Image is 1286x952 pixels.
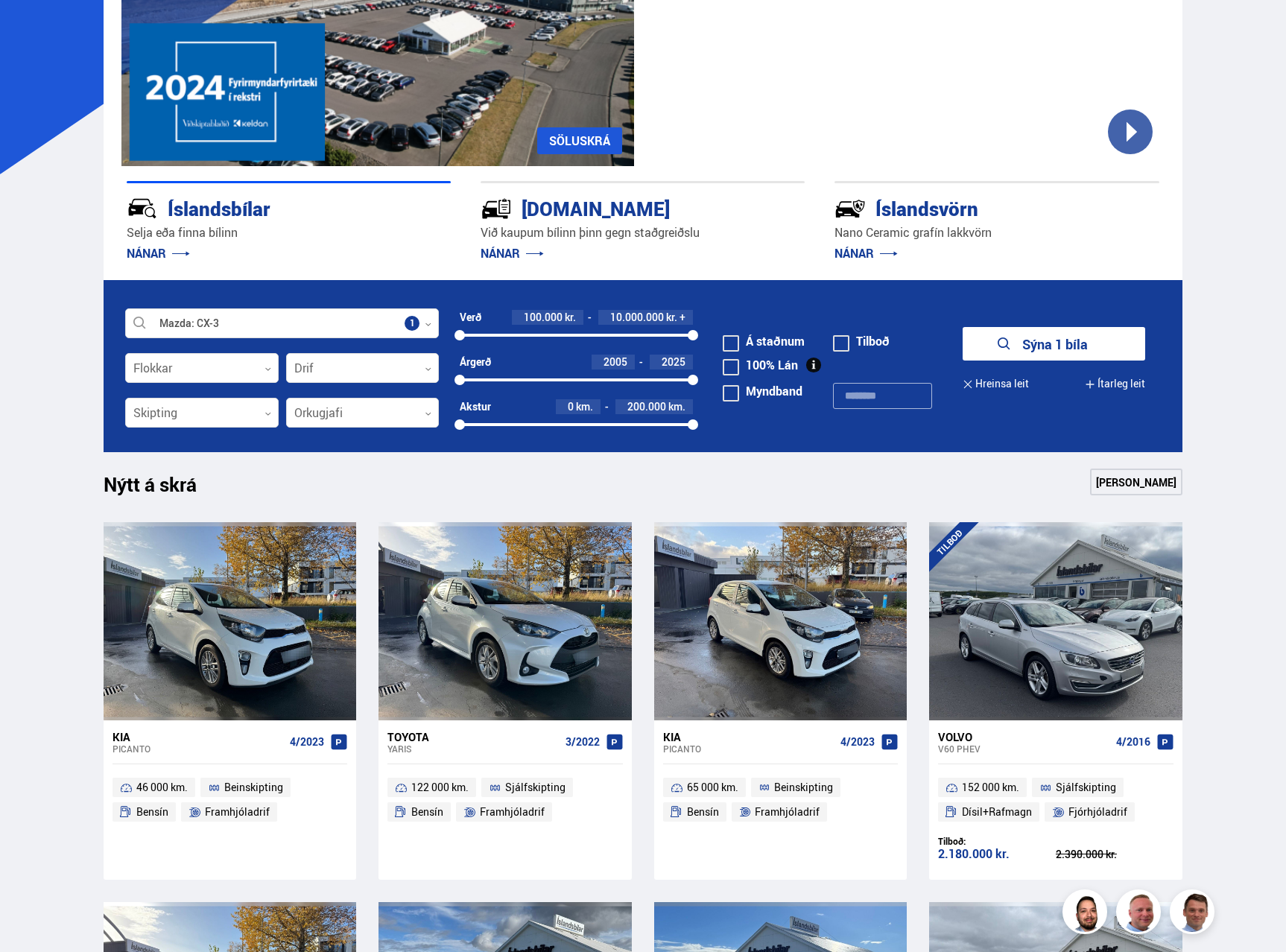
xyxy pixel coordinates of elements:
[834,224,1159,241] p: Nano Ceramic grafín lakkvörn
[104,473,223,504] h1: Nýtt á skrá
[460,401,491,413] div: Akstur
[929,720,1182,880] a: Volvo V60 PHEV 4/2016 152 000 km. Sjálfskipting Dísil+Rafmagn Fjórhjóladrif Tilboð: 2.180.000 kr....
[460,356,491,368] div: Árgerð
[480,803,545,821] span: Framhjóladrif
[938,848,1056,860] div: 2.180.000 kr.
[755,803,820,821] span: Framhjóladrif
[654,720,907,880] a: Kia Picanto 4/2023 65 000 km. Beinskipting Bensín Framhjóladrif
[1118,892,1163,936] img: siFngHWaQ9KaOqBr.png
[687,778,738,796] span: 65 000 km.
[205,803,270,821] span: Framhjóladrif
[723,359,798,371] label: 100% Lán
[723,335,805,347] label: Á staðnum
[1068,803,1127,821] span: Fjórhjóladrif
[962,778,1019,796] span: 152 000 km.
[127,245,190,261] a: NÁNAR
[460,311,481,323] div: Verð
[834,245,898,261] a: NÁNAR
[963,367,1029,401] button: Hreinsa leit
[565,311,576,323] span: kr.
[378,720,631,880] a: Toyota Yaris 3/2022 122 000 km. Sjálfskipting Bensín Framhjóladrif
[663,730,834,743] div: Kia
[833,335,890,347] label: Tilboð
[127,194,398,220] div: Íslandsbílar
[136,803,168,821] span: Bensín
[938,743,1109,754] div: V60 PHEV
[104,720,356,880] a: Kia Picanto 4/2023 46 000 km. Beinskipting Bensín Framhjóladrif
[663,743,834,754] div: Picanto
[680,311,685,323] span: +
[481,224,805,241] p: Við kaupum bílinn þinn gegn staðgreiðslu
[1090,469,1182,495] a: [PERSON_NAME]
[505,778,566,796] span: Sjálfskipting
[524,310,563,324] span: 100.000
[1065,892,1109,936] img: nhp88E3Fdnt1Opn2.png
[387,730,559,743] div: Toyota
[411,778,469,796] span: 122 000 km.
[662,355,685,369] span: 2025
[481,194,752,220] div: [DOMAIN_NAME]
[963,327,1145,361] button: Sýna 1 bíla
[481,245,544,261] a: NÁNAR
[834,193,866,224] img: -Svtn6bYgwAsiwNX.svg
[12,6,57,51] button: Opna LiveChat spjallviðmót
[411,803,443,821] span: Bensín
[840,736,875,748] span: 4/2023
[387,743,559,754] div: Yaris
[113,743,284,754] div: Picanto
[938,730,1109,743] div: Volvo
[687,803,719,821] span: Bensín
[610,310,664,324] span: 10.000.000
[224,778,283,796] span: Beinskipting
[113,730,284,743] div: Kia
[1116,736,1150,748] span: 4/2016
[481,193,512,224] img: tr5P-W3DuiFaO7aO.svg
[1056,778,1116,796] span: Sjálfskipting
[668,401,685,413] span: km.
[568,399,574,413] span: 0
[1085,367,1145,401] button: Ítarleg leit
[566,736,600,748] span: 3/2022
[537,127,622,154] a: SÖLUSKRÁ
[576,401,593,413] span: km.
[774,778,833,796] span: Beinskipting
[962,803,1032,821] span: Dísil+Rafmagn
[127,193,158,224] img: JRvxyua_JYH6wB4c.svg
[1056,849,1173,860] div: 2.390.000 kr.
[938,836,1056,847] div: Tilboð:
[127,224,451,241] p: Selja eða finna bílinn
[834,194,1106,220] div: Íslandsvörn
[136,778,188,796] span: 46 000 km.
[723,385,802,397] label: Myndband
[290,736,324,748] span: 4/2023
[1172,892,1217,936] img: FbJEzSuNWCJXmdc-.webp
[627,399,666,413] span: 200.000
[666,311,677,323] span: kr.
[604,355,627,369] span: 2005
